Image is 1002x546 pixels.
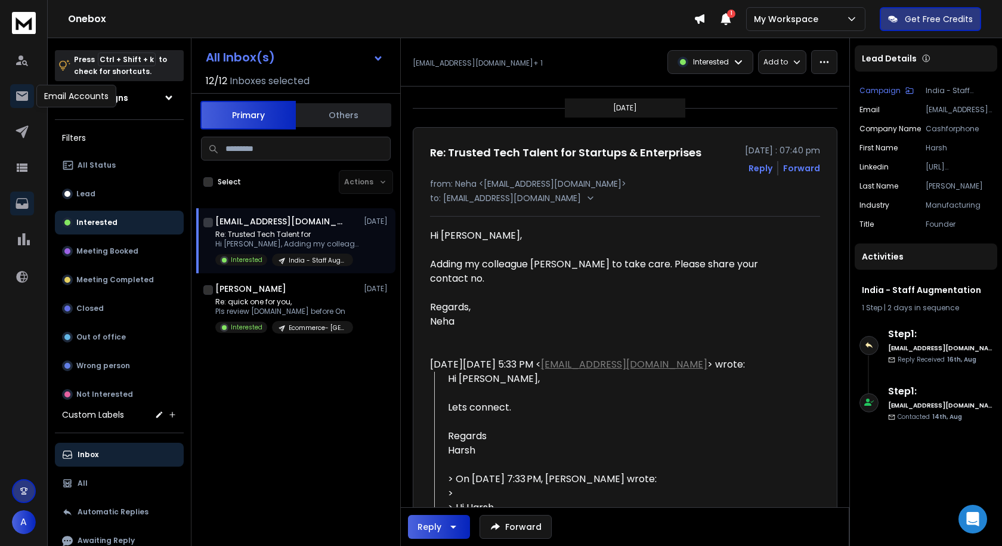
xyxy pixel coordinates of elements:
p: Pls review [DOMAIN_NAME] before On [215,307,353,316]
button: Meeting Completed [55,268,184,292]
div: Regards, [430,300,778,314]
div: [DATE][DATE] 5:33 PM < > wrote: [430,357,778,372]
div: Forward [783,162,820,174]
button: Reply [749,162,772,174]
p: Re: quick one for you, [215,297,353,307]
p: [DATE] [613,103,637,113]
p: Meeting Completed [76,275,154,285]
span: 16th, Aug [947,355,976,364]
p: Founder [926,220,992,229]
p: to: [EMAIL_ADDRESS][DOMAIN_NAME] [430,192,583,204]
button: Out of office [55,325,184,349]
h3: Custom Labels [62,409,124,421]
button: A [12,510,36,534]
button: All Status [55,153,184,177]
p: from: Neha <[EMAIL_ADDRESS][DOMAIN_NAME]> [430,178,820,190]
p: Cashforphone [926,124,992,134]
p: Wrong person [76,361,130,371]
h1: [EMAIL_ADDRESS][DOMAIN_NAME] +1 [215,215,347,227]
button: Campaign [859,86,914,95]
button: Wrong person [55,354,184,378]
p: [DATE] [364,284,391,294]
p: Lead [76,189,95,199]
span: 1 [727,10,735,18]
div: Email Accounts [36,85,116,107]
p: Company Name [859,124,921,134]
h1: Onebox [68,12,694,26]
p: Lead Details [862,53,917,64]
p: Inbox [78,450,98,459]
p: Automatic Replies [78,507,149,517]
p: First Name [859,143,898,153]
button: Get Free Credits [880,7,981,31]
p: Ecommerce- [GEOGRAPHIC_DATA] [289,323,346,332]
h1: [PERSON_NAME] [215,283,286,295]
p: My Workspace [754,13,823,25]
h6: Step 1 : [888,327,992,341]
h1: All Inbox(s) [206,51,275,63]
div: Neha [430,314,778,329]
p: linkedin [859,162,889,172]
p: [DATE] : 07:40 pm [745,144,820,156]
p: Interested [231,323,262,332]
div: Reply [417,521,441,533]
button: Inbox [55,443,184,467]
p: Press to check for shortcuts. [74,54,167,78]
div: Open Intercom Messenger [958,505,987,533]
h6: [EMAIL_ADDRESS][DOMAIN_NAME] [888,401,992,410]
p: Interested [693,57,729,67]
p: Awaiting Reply [78,536,135,545]
button: Automatic Replies [55,500,184,524]
p: [EMAIL_ADDRESS][DOMAIN_NAME] [926,105,992,115]
span: 1 Step [862,303,882,313]
button: Forward [480,515,552,539]
p: [PERSON_NAME] [926,181,992,191]
h1: Re: Trusted Tech Talent for Startups & Enterprises [430,144,701,161]
p: Not Interested [76,390,133,399]
label: Select [218,177,241,187]
div: Adding my colleague [PERSON_NAME] to take care. Please share your contact no. [430,257,778,286]
p: India - Staff Augmentation [289,256,346,265]
p: Meeting Booked [76,246,138,256]
p: [EMAIL_ADDRESS][DOMAIN_NAME] + 1 [413,58,543,68]
button: Closed [55,297,184,320]
p: All [78,479,88,488]
p: Last Name [859,181,898,191]
p: Email [859,105,880,115]
h3: Inboxes selected [230,74,310,88]
span: Ctrl + Shift + k [98,53,156,66]
div: Hi [PERSON_NAME], [430,229,778,243]
p: Re: Trusted Tech Talent for [215,230,358,239]
p: Manufacturing [926,200,992,210]
p: [DATE] [364,217,391,226]
a: [EMAIL_ADDRESS][DOMAIN_NAME] [541,357,707,371]
img: logo [12,12,36,34]
p: Interested [231,255,262,264]
button: Primary [200,101,296,129]
button: Others [296,102,391,128]
button: Lead [55,182,184,206]
h6: Step 1 : [888,384,992,399]
h6: [EMAIL_ADDRESS][DOMAIN_NAME] [888,344,992,353]
p: [URL][DOMAIN_NAME] [926,162,992,172]
p: Interested [76,218,117,227]
button: All Inbox(s) [196,45,393,69]
button: Interested [55,211,184,235]
div: Activities [855,243,997,270]
h3: Filters [55,129,184,146]
p: Closed [76,304,104,313]
h1: India - Staff Augmentation [862,284,990,296]
p: Campaign [859,86,901,95]
button: Reply [408,515,470,539]
p: Contacted [898,412,962,421]
span: 2 days in sequence [887,303,959,313]
p: Hi [PERSON_NAME], Adding my colleague [PERSON_NAME] [215,239,358,249]
p: Out of office [76,332,126,342]
button: All Campaigns [55,86,184,110]
button: All [55,471,184,495]
p: India - Staff Augmentation [926,86,992,95]
p: Harsh [926,143,992,153]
